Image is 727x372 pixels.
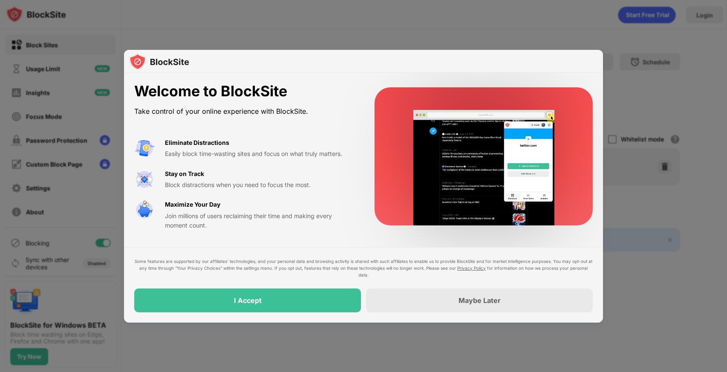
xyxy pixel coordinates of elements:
[165,169,204,179] div: Stay on Track
[165,138,229,147] div: Eliminate Distractions
[134,138,155,159] img: value-avoid-distractions.svg
[165,149,354,159] div: Easily block time-wasting sites and focus on what truly matters.
[134,105,354,118] div: Take control of your online experience with BlockSite.
[134,258,593,278] div: Some features are supported by our affiliates’ technologies, and your personal data and browsing ...
[165,200,220,209] div: Maximize Your Day
[459,296,501,305] div: Maybe Later
[134,200,155,220] img: value-safe-time.svg
[457,265,486,271] a: Privacy Policy
[134,83,354,100] div: Welcome to BlockSite
[129,53,189,70] img: logo-blocksite.svg
[165,180,354,190] div: Block distractions when you need to focus the most.
[134,169,155,190] img: value-focus.svg
[165,211,354,231] div: Join millions of users reclaiming their time and making every moment count.
[234,296,262,305] div: I Accept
